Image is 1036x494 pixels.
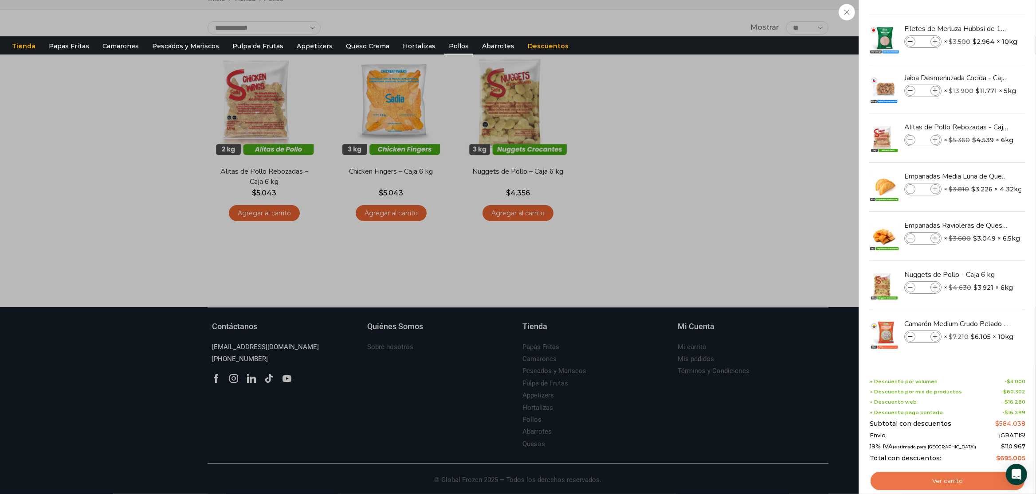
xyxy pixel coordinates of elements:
[904,171,1010,181] a: Empanadas Media Luna de Queso - Caja 160 unidades
[148,38,224,54] a: Pescados y Mariscos
[1001,443,1005,450] span: $
[973,283,993,292] bdi: 3.921
[996,454,1025,462] bdi: 695.005
[1005,399,1025,405] bdi: 16.280
[944,85,1016,97] span: × × 5kg
[973,37,977,46] span: $
[398,38,440,54] a: Hortalizas
[98,38,143,54] a: Camarones
[971,332,975,341] span: $
[870,399,917,405] span: + Descuento web
[8,38,40,54] a: Tienda
[904,270,1010,280] a: Nuggets de Pollo - Caja 6 kg
[972,136,994,144] bdi: 4.539
[1007,378,1010,385] span: $
[904,319,1010,329] a: Camarón Medium Crudo Pelado sin Vena - Silver - Caja 10 kg
[944,232,1020,245] span: × × 6.5kg
[870,471,1025,491] a: Ver carrito
[1005,409,1008,416] span: $
[904,221,1010,230] a: Empanadas Ravioleras de Queso - Caja 288 unidades
[1007,378,1025,385] bdi: 3.000
[944,35,1017,48] span: × × 10kg
[949,234,971,242] bdi: 3.600
[995,420,999,428] span: $
[292,38,337,54] a: Appetizers
[949,333,953,341] span: $
[870,432,886,439] span: Envío
[944,331,1013,343] span: × × 10kg
[1003,389,1025,395] bdi: 60.302
[995,420,1025,428] bdi: 584.038
[973,234,977,243] span: $
[976,86,980,95] span: $
[916,86,930,96] input: Product quantity
[1002,410,1025,416] span: -
[1005,409,1025,416] bdi: 16.299
[971,185,993,194] bdi: 3.226
[916,332,930,342] input: Product quantity
[904,122,1010,132] a: Alitas de Pollo Rebozadas - Caja 6 kg
[996,454,1000,462] span: $
[949,136,953,144] span: $
[916,37,930,47] input: Product quantity
[444,38,473,54] a: Pollos
[1001,389,1025,395] span: -
[916,135,930,145] input: Product quantity
[341,38,394,54] a: Queso Crema
[1005,399,1008,405] span: $
[478,38,519,54] a: Abarrotes
[1003,389,1007,395] span: $
[1001,443,1025,450] span: 110.967
[904,73,1010,83] a: Jaiba Desmenuzada Cocida - Caja 5 kg
[949,333,969,341] bdi: 7.210
[1002,399,1025,405] span: -
[949,136,970,144] bdi: 5.360
[971,332,991,341] bdi: 6.105
[44,38,94,54] a: Papas Fritas
[870,420,951,428] span: Subtotal con descuentos
[893,444,976,449] small: (estimado para [GEOGRAPHIC_DATA])
[228,38,288,54] a: Pulpa de Frutas
[971,185,975,194] span: $
[944,281,1013,294] span: × × 6kg
[916,184,930,194] input: Product quantity
[1006,464,1027,485] div: Open Intercom Messenger
[999,432,1025,439] span: ¡GRATIS!
[949,38,970,46] bdi: 3.500
[870,455,941,462] span: Total con descuentos:
[949,284,953,292] span: $
[870,379,938,385] span: + Descuento por volumen
[523,38,573,54] a: Descuentos
[949,284,971,292] bdi: 4.630
[973,234,996,243] bdi: 3.049
[949,234,953,242] span: $
[944,134,1013,146] span: × × 6kg
[973,37,995,46] bdi: 2.964
[949,38,953,46] span: $
[976,86,997,95] bdi: 11.771
[916,283,930,292] input: Product quantity
[870,389,962,395] span: + Descuento por mix de productos
[870,410,943,416] span: + Descuento pago contado
[1005,379,1025,385] span: -
[944,183,1022,195] span: × × 4.32kg
[972,136,976,144] span: $
[870,443,976,450] span: 19% IVA
[949,185,953,193] span: $
[916,233,930,243] input: Product quantity
[904,24,1010,34] a: Filetes de Merluza Hubbsi de 100 a 200 gr – Caja 10 kg
[973,283,977,292] span: $
[949,185,969,193] bdi: 3.810
[949,87,953,95] span: $
[949,87,973,95] bdi: 13.900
